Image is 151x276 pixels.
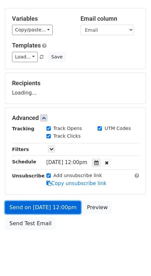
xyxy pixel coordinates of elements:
button: Save [48,52,65,62]
a: Send on [DATE] 12:00pm [5,201,81,214]
span: [DATE] 12:00pm [46,159,88,165]
strong: Unsubscribe [12,173,45,178]
label: Track Clicks [53,133,81,140]
h5: Email column [81,15,139,22]
label: Track Opens [53,125,82,132]
a: Templates [12,42,41,49]
a: Copy/paste... [12,25,53,35]
div: Loading... [12,80,139,97]
label: Add unsubscribe link [53,172,102,179]
strong: Schedule [12,159,36,164]
iframe: Chat Widget [118,244,151,276]
h5: Variables [12,15,70,22]
a: Copy unsubscribe link [46,180,107,186]
a: Preview [83,201,112,214]
a: Send Test Email [5,217,56,230]
h5: Recipients [12,80,139,87]
a: Load... [12,52,38,62]
label: UTM Codes [105,125,131,132]
strong: Tracking [12,126,34,131]
h5: Advanced [12,114,139,122]
strong: Filters [12,147,29,152]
